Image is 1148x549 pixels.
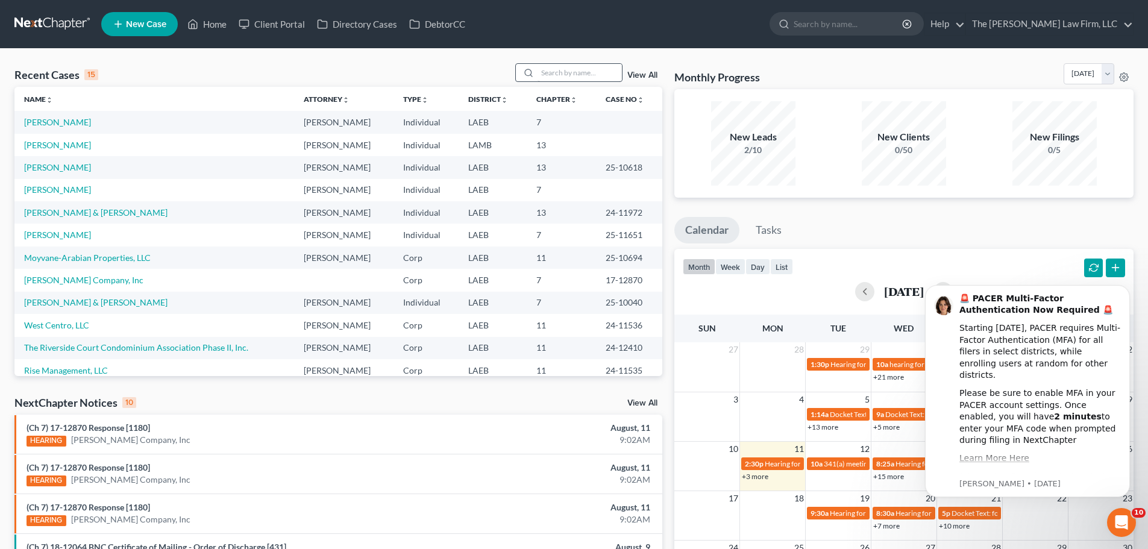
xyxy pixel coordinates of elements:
button: month [683,259,715,275]
td: Individual [394,179,459,201]
div: Recent Cases [14,67,98,82]
span: Hearing for [PERSON_NAME] and [PERSON_NAME] [PERSON_NAME] [896,459,1118,468]
span: 5p [942,509,950,518]
td: 24-12410 [596,337,662,359]
a: [PERSON_NAME] [24,140,91,150]
td: LAEB [459,292,527,314]
a: (Ch 7) 17-12870 Response [1180] [27,422,150,433]
td: Corp [394,269,459,291]
a: View All [627,71,657,80]
a: [PERSON_NAME] [24,184,91,195]
td: LAEB [459,179,527,201]
span: 2:30p [745,459,764,468]
a: Case Nounfold_more [606,95,644,104]
span: New Case [126,20,166,29]
span: 5 [864,392,871,407]
a: View All [627,399,657,407]
a: [PERSON_NAME] [24,230,91,240]
td: LAEB [459,359,527,381]
a: [PERSON_NAME] Company, Inc [71,474,190,486]
div: HEARING [27,475,66,486]
i: unfold_more [342,96,350,104]
a: Client Portal [233,13,311,35]
td: 25-10694 [596,246,662,269]
td: 24-11535 [596,359,662,381]
span: 27 [727,342,739,357]
td: LAEB [459,224,527,246]
td: 25-11651 [596,224,662,246]
div: HEARING [27,515,66,526]
input: Search by name... [538,64,622,81]
div: New Leads [711,130,795,144]
span: 8:25a [876,459,894,468]
a: +3 more [742,472,768,481]
div: HEARING [27,436,66,447]
td: Corp [394,337,459,359]
td: [PERSON_NAME] [294,224,393,246]
div: August, 11 [450,462,650,474]
td: 11 [527,337,596,359]
span: Wed [894,323,914,333]
a: Nameunfold_more [24,95,53,104]
td: LAEB [459,111,527,133]
span: 10 [727,442,739,456]
span: 19 [859,491,871,506]
td: Individual [394,134,459,156]
td: [PERSON_NAME] [294,337,393,359]
div: August, 11 [450,501,650,513]
iframe: Intercom notifications message [907,267,1148,516]
a: Districtunfold_more [468,95,508,104]
a: +7 more [873,521,900,530]
a: [PERSON_NAME] & [PERSON_NAME] [24,207,168,218]
i: unfold_more [570,96,577,104]
a: The Riverside Court Condominium Association Phase II, Inc. [24,342,248,353]
iframe: Intercom live chat [1107,508,1136,537]
a: Attorneyunfold_more [304,95,350,104]
span: Tue [830,323,846,333]
button: list [770,259,793,275]
td: 13 [527,156,596,178]
a: +10 more [939,521,970,530]
span: Mon [762,323,783,333]
td: LAEB [459,201,527,224]
td: LAEB [459,246,527,269]
td: [PERSON_NAME] [294,111,393,133]
a: Rise Management, LLC [24,365,108,375]
a: (Ch 7) 17-12870 Response [1180] [27,462,150,472]
td: LAEB [459,269,527,291]
td: [PERSON_NAME] [294,134,393,156]
td: [PERSON_NAME] [294,246,393,269]
td: [PERSON_NAME] [294,292,393,314]
a: [PERSON_NAME] Company, Inc [71,513,190,525]
td: [PERSON_NAME] [294,179,393,201]
td: LAEB [459,314,527,336]
span: Docket Text: for [830,410,880,419]
a: [PERSON_NAME] [24,117,91,127]
input: Search by name... [794,13,904,35]
a: Directory Cases [311,13,403,35]
td: Individual [394,224,459,246]
a: Moyvane-Arabian Properties, LLC [24,253,151,263]
td: 13 [527,134,596,156]
td: 24-11972 [596,201,662,224]
i: unfold_more [46,96,53,104]
a: +15 more [873,472,904,481]
i: unfold_more [637,96,644,104]
i: unfold_more [501,96,508,104]
td: [PERSON_NAME] [294,359,393,381]
a: [PERSON_NAME] Company, Inc [24,275,143,285]
td: [PERSON_NAME] [294,314,393,336]
span: Sun [698,323,716,333]
a: [PERSON_NAME] Company, Inc [71,434,190,446]
td: Individual [394,201,459,224]
div: 9:02AM [450,434,650,446]
span: Docket Text: for [PERSON_NAME] v. Crescent Drilling & Production, Inc. et al [885,410,1126,419]
div: New Clients [862,130,946,144]
a: West Centro, LLC [24,320,89,330]
span: 29 [859,342,871,357]
a: Calendar [674,217,739,243]
td: [PERSON_NAME] [294,201,393,224]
